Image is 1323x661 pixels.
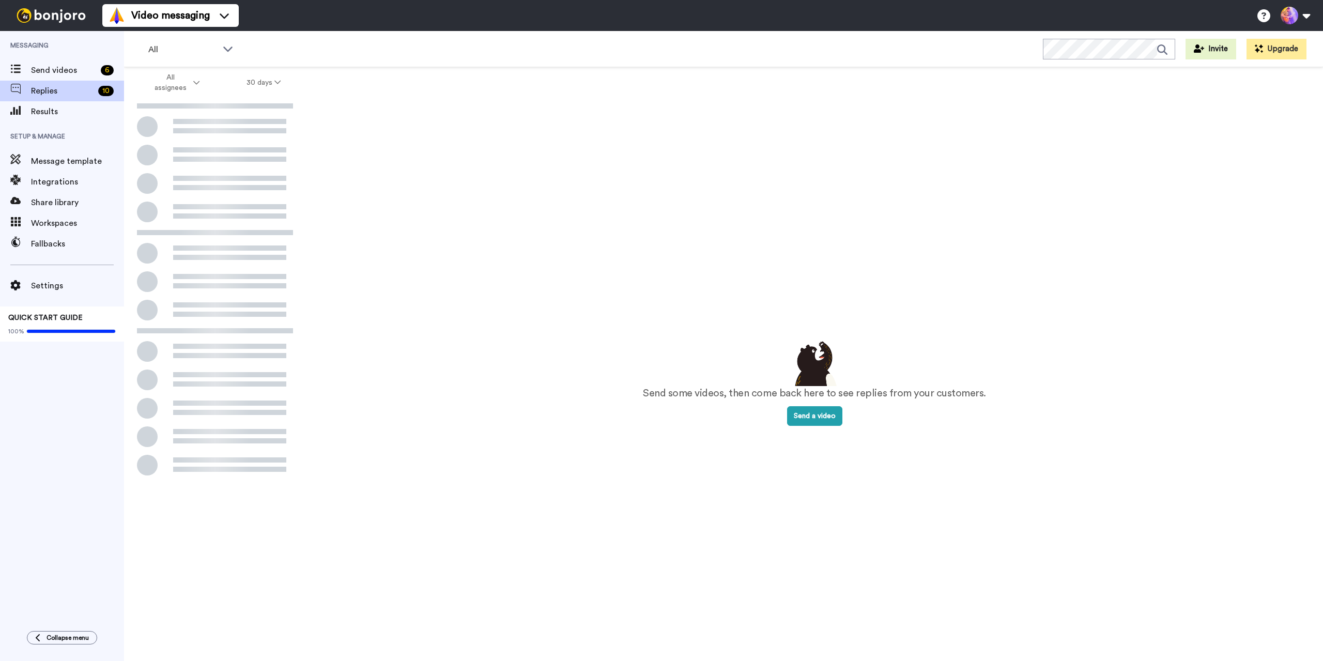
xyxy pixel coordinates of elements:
[131,8,210,23] span: Video messaging
[148,43,218,56] span: All
[787,406,842,426] button: Send a video
[47,634,89,642] span: Collapse menu
[31,196,124,209] span: Share library
[223,73,304,92] button: 30 days
[31,176,124,188] span: Integrations
[149,72,191,93] span: All assignees
[126,68,223,97] button: All assignees
[787,412,842,420] a: Send a video
[31,105,124,118] span: Results
[31,280,124,292] span: Settings
[98,86,114,96] div: 10
[1186,39,1236,59] button: Invite
[31,64,97,76] span: Send videos
[31,155,124,167] span: Message template
[789,339,840,386] img: results-emptystates.png
[1247,39,1306,59] button: Upgrade
[27,631,97,644] button: Collapse menu
[109,7,125,24] img: vm-color.svg
[31,217,124,229] span: Workspaces
[8,314,83,321] span: QUICK START GUIDE
[8,327,24,335] span: 100%
[643,386,986,401] p: Send some videos, then come back here to see replies from your customers.
[101,65,114,75] div: 6
[31,85,94,97] span: Replies
[31,238,124,250] span: Fallbacks
[12,8,90,23] img: bj-logo-header-white.svg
